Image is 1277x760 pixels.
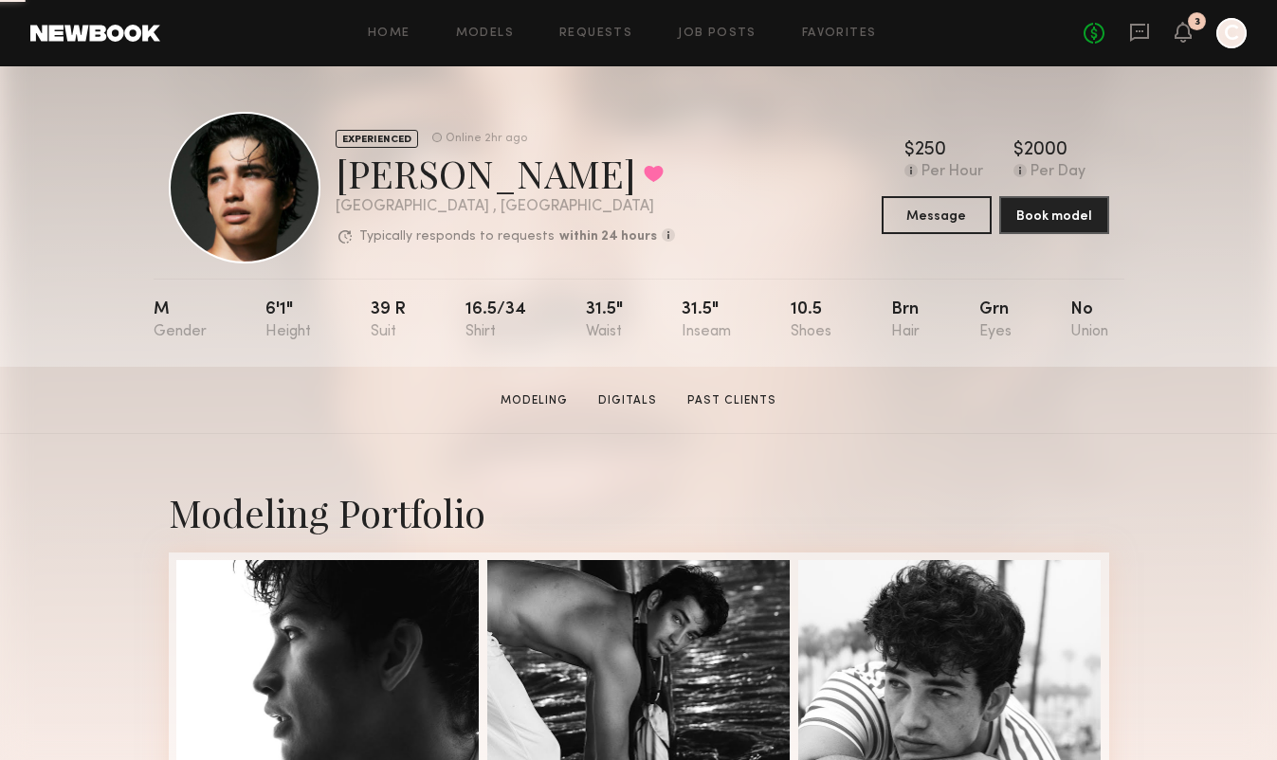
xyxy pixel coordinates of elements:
[802,27,877,40] a: Favorites
[1195,17,1200,27] div: 3
[680,392,784,409] a: Past Clients
[265,301,311,340] div: 6'1"
[465,301,526,340] div: 16.5/34
[371,301,406,340] div: 39 r
[791,301,831,340] div: 10.5
[921,164,983,181] div: Per Hour
[559,27,632,40] a: Requests
[1024,141,1067,160] div: 2000
[682,301,731,340] div: 31.5"
[169,487,1109,537] div: Modeling Portfolio
[999,196,1109,234] button: Book model
[559,230,657,244] b: within 24 hours
[336,199,675,215] div: [GEOGRAPHIC_DATA] , [GEOGRAPHIC_DATA]
[493,392,575,409] a: Modeling
[359,230,555,244] p: Typically responds to requests
[1031,164,1085,181] div: Per Day
[336,130,418,148] div: EXPERIENCED
[456,27,514,40] a: Models
[336,148,675,198] div: [PERSON_NAME]
[154,301,207,340] div: M
[1013,141,1024,160] div: $
[915,141,946,160] div: 250
[904,141,915,160] div: $
[678,27,757,40] a: Job Posts
[368,27,410,40] a: Home
[586,301,623,340] div: 31.5"
[891,301,920,340] div: Brn
[1070,301,1108,340] div: No
[591,392,665,409] a: Digitals
[446,133,527,145] div: Online 2hr ago
[979,301,1012,340] div: Grn
[1216,18,1247,48] a: C
[882,196,992,234] button: Message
